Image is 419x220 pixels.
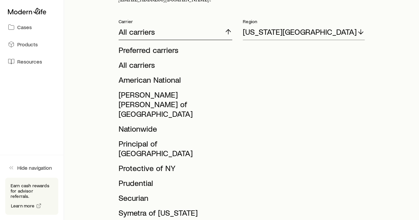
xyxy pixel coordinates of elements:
[11,183,53,199] p: Earn cash rewards for advisor referrals.
[5,37,58,52] a: Products
[3,3,48,11] img: logo
[5,178,58,215] div: Earn cash rewards for advisor referrals.Learn more
[3,46,97,58] a: Number of US Employees 37
[119,72,228,87] li: American National
[119,161,228,176] li: Protective of NY
[119,136,228,161] li: Principal of NY
[119,121,228,136] li: Nationwide
[17,164,52,171] span: Hide navigation
[119,176,228,191] li: Prudential
[119,191,228,205] li: Securian
[119,208,198,217] span: Symetra of [US_STATE]
[119,60,155,69] span: All carriers
[119,45,179,55] span: Preferred carriers
[119,75,181,84] span: American National
[119,193,148,202] span: Securian
[119,43,228,58] li: Preferred carriers
[119,90,193,118] span: [PERSON_NAME] [PERSON_NAME] of [GEOGRAPHIC_DATA]
[11,203,35,208] span: Learn more
[119,124,157,133] span: Nationwide
[119,139,193,158] span: Principal of [GEOGRAPHIC_DATA]
[5,160,58,175] button: Hide navigation
[5,54,58,69] a: Resources
[3,46,97,52] div: Number of US Employees
[5,20,58,34] a: Cases
[119,178,153,188] span: Prudential
[243,27,357,36] p: [US_STATE][GEOGRAPHIC_DATA]
[17,41,38,48] span: Products
[119,58,228,72] li: All carriers
[119,87,228,121] li: John Hancock of NY
[17,58,42,65] span: Resources
[17,24,32,30] span: Cases
[3,40,30,46] img: employees
[119,163,176,173] span: Protective of NY
[243,19,365,24] p: Region
[3,12,93,17] div: Log Out
[119,19,232,24] p: Carrier
[119,27,155,36] p: All carriers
